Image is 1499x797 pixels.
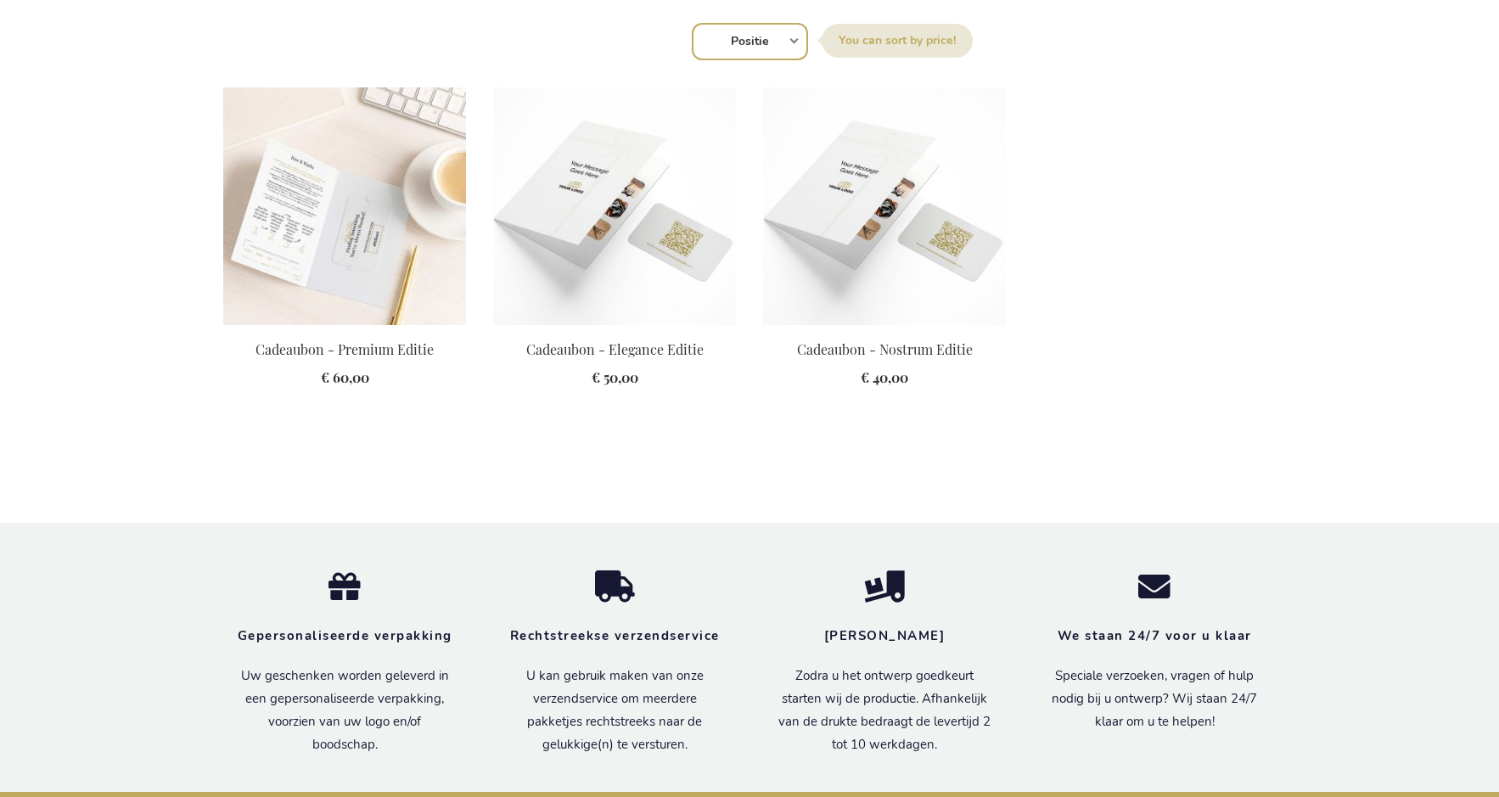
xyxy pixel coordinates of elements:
img: Gift Voucher - Nostrum Edition [763,87,1006,325]
p: U kan gebruik maken van onze verzendservice om meerdere pakketjes rechtstreeks naar de gelukkige(... [505,665,724,756]
p: Uw geschenken worden geleverd in een gepersonaliseerde verpakking, voorzien van uw logo en/of boo... [235,665,454,756]
strong: [PERSON_NAME] [824,627,946,644]
a: Cadeaubon - Nostrum Editie [797,340,973,358]
img: Cadeaubon - Premium Editie [223,87,466,325]
strong: Gepersonaliseerde verpakking [238,627,452,644]
a: Gift Voucher - Nostrum Edition [493,318,736,334]
img: Gift Voucher - Nostrum Edition [493,87,736,325]
a: Cadeaubon - Elegance Editie [526,340,704,358]
p: Zodra u het ontwerp goedkeurt starten wij de productie. Afhankelijk van de drukte bedraagt de lev... [775,665,994,756]
p: Speciale verzoeken, vragen of hulp nodig bij u ontwerp? Wij staan 24/7 klaar om u te helpen! [1045,665,1264,733]
strong: We staan 24/7 voor u klaar [1058,627,1252,644]
span: € 40,00 [861,368,908,386]
span: € 50,00 [592,368,638,386]
strong: Rechtstreekse verzendservice [510,627,720,644]
a: Gift Voucher - Nostrum Edition [763,318,1006,334]
label: Sorteer op [822,24,973,58]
